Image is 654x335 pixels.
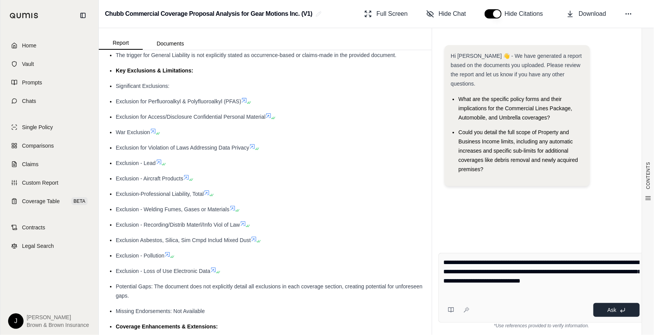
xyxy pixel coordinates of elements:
span: Claims [22,160,39,168]
span: Exclusion Asbestos, Silica, Sim Cmpd Includ Mixed Dust [116,237,251,243]
span: Single Policy [22,123,53,131]
span: Exclusion - Welding Fumes, Gases or Materials [116,206,230,212]
span: Hide Citations [505,9,548,19]
h2: Chubb Commercial Coverage Proposal Analysis for Gear Motions Inc. (V1) [105,7,313,21]
span: Coverage Table [22,197,60,205]
span: Hide Chat [439,9,466,19]
a: Prompts [5,74,94,91]
a: Comparisons [5,137,94,154]
img: Qumis Logo [10,13,39,19]
span: Missing Endorsements: Not Available [116,308,205,314]
div: *Use references provided to verify information. [438,323,645,329]
span: Contracts [22,224,45,231]
a: Coverage TableBETA [5,193,94,210]
a: Contracts [5,219,94,236]
a: Legal Search [5,237,94,254]
span: Exclusion - Recording/Distrib Materl/Info Viol of Law [116,222,240,228]
span: BETA [71,197,88,205]
a: Chats [5,93,94,109]
span: What are the specific policy forms and their implications for the Commercial Lines Package, Autom... [458,96,572,121]
span: Key Exclusions & Limitations: [116,67,193,74]
span: Exclusion for Perfluoroalkyl & Polyfluoroalkyl (PFAS) [116,98,241,104]
div: J [8,313,24,329]
span: Potential Gaps: The document does not explicitly detail all exclusions in each coverage section, ... [116,283,422,299]
span: CONTENTS [645,162,651,189]
span: Ask [607,307,616,313]
span: Full Screen [377,9,408,19]
button: Documents [143,37,198,50]
span: Home [22,42,36,49]
span: Vault [22,60,34,68]
a: Claims [5,156,94,173]
span: Exclusion - Lead [116,160,156,166]
span: Exclusion for Violation of Laws Addressing Data Privacy [116,145,249,151]
button: Download [563,6,609,22]
span: The trigger for General Liability is not explicitly stated as occurrence-based or claims-made in ... [116,52,397,58]
span: Significant Exclusions: [116,83,169,89]
button: Collapse sidebar [77,9,89,22]
span: [PERSON_NAME] [27,313,89,321]
a: Single Policy [5,119,94,136]
span: Exclusion-Professional Liability, Total [116,191,204,197]
a: Custom Report [5,174,94,191]
a: Home [5,37,94,54]
span: Hi [PERSON_NAME] 👋 - We have generated a report based on the documents you uploaded. Please revie... [451,53,582,87]
span: Custom Report [22,179,58,187]
span: Coverage Enhancements & Extensions: [116,323,218,330]
span: Could you detail the full scope of Property and Business Income limits, including any automatic i... [458,129,578,172]
span: Exclusion for Access/Disclosure Confidential Personal Material [116,114,265,120]
span: Comparisons [22,142,54,150]
span: Exclusion - Loss of Use Electronic Data [116,268,210,274]
span: Brown & Brown Insurance [27,321,89,329]
button: Hide Chat [423,6,469,22]
span: Chats [22,97,36,105]
span: Prompts [22,79,42,86]
button: Ask [593,303,640,317]
span: Exclusion - Aircraft Products [116,175,183,182]
span: War Exclusion [116,129,150,135]
span: Exclusion - Pollution [116,253,164,259]
button: Report [99,37,143,50]
button: Full Screen [361,6,411,22]
span: Legal Search [22,242,54,250]
span: Download [579,9,606,19]
a: Vault [5,56,94,72]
